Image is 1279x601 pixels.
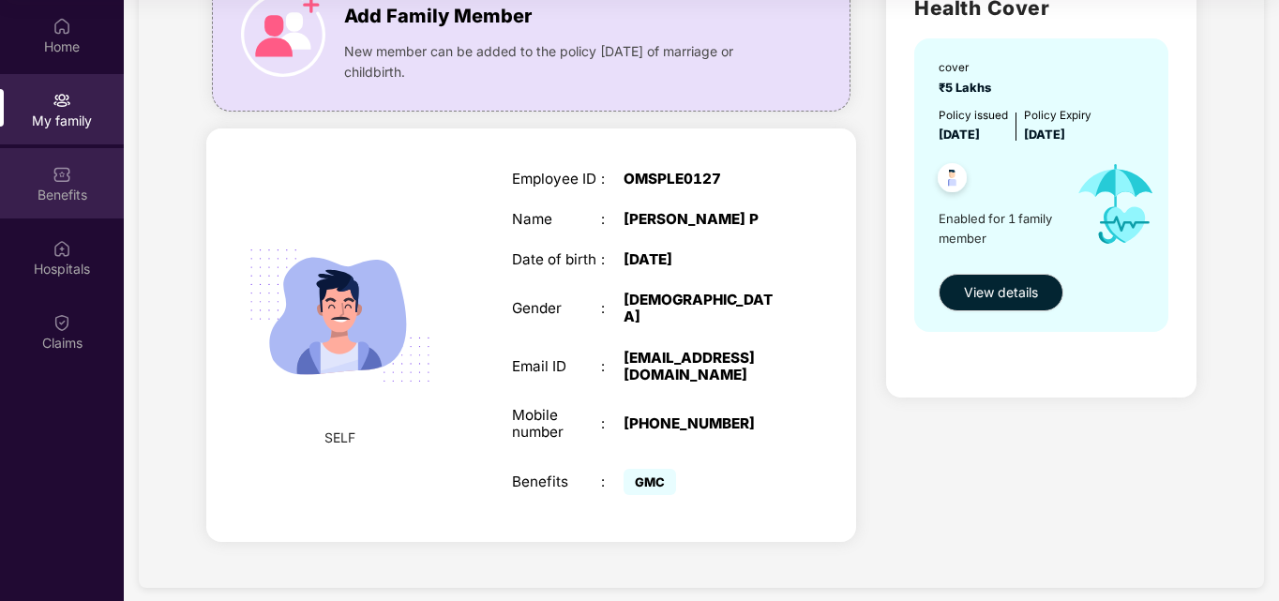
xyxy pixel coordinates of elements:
[53,165,71,184] img: svg+xml;base64,PHN2ZyBpZD0iQmVuZWZpdHMiIHhtbG5zPSJodHRwOi8vd3d3LnczLm9yZy8yMDAwL3N2ZyIgd2lkdGg9Ij...
[601,358,624,375] div: :
[939,274,1063,311] button: View details
[939,209,1061,248] span: Enabled for 1 family member
[601,300,624,317] div: :
[939,81,997,95] span: ₹5 Lakhs
[601,171,624,188] div: :
[939,128,980,142] span: [DATE]
[939,59,997,77] div: cover
[624,251,780,268] div: [DATE]
[601,251,624,268] div: :
[512,251,602,268] div: Date of birth
[624,292,780,325] div: [DEMOGRAPHIC_DATA]
[512,211,602,228] div: Name
[624,350,780,383] div: [EMAIL_ADDRESS][DOMAIN_NAME]
[939,107,1008,125] div: Policy issued
[53,91,71,110] img: svg+xml;base64,PHN2ZyB3aWR0aD0iMjAiIGhlaWdodD0iMjAiIHZpZXdCb3g9IjAgMCAyMCAyMCIgZmlsbD0ibm9uZSIgeG...
[53,239,71,258] img: svg+xml;base64,PHN2ZyBpZD0iSG9zcGl0YWxzIiB4bWxucz0iaHR0cDovL3d3dy53My5vcmcvMjAwMC9zdmciIHdpZHRoPS...
[344,41,779,83] span: New member can be added to the policy [DATE] of marriage or childbirth.
[601,415,624,432] div: :
[624,171,780,188] div: OMSPLE0127
[1061,144,1170,263] img: icon
[512,358,602,375] div: Email ID
[512,473,602,490] div: Benefits
[624,469,676,495] span: GMC
[1024,128,1065,142] span: [DATE]
[228,203,452,428] img: svg+xml;base64,PHN2ZyB4bWxucz0iaHR0cDovL3d3dy53My5vcmcvMjAwMC9zdmciIHdpZHRoPSIyMjQiIGhlaWdodD0iMT...
[624,415,780,432] div: [PHONE_NUMBER]
[964,282,1038,303] span: View details
[324,428,355,448] span: SELF
[929,158,975,203] img: svg+xml;base64,PHN2ZyB4bWxucz0iaHR0cDovL3d3dy53My5vcmcvMjAwMC9zdmciIHdpZHRoPSI0OC45NDMiIGhlaWdodD...
[601,211,624,228] div: :
[53,17,71,36] img: svg+xml;base64,PHN2ZyBpZD0iSG9tZSIgeG1sbnM9Imh0dHA6Ly93d3cudzMub3JnLzIwMDAvc3ZnIiB3aWR0aD0iMjAiIG...
[601,473,624,490] div: :
[512,407,602,441] div: Mobile number
[512,300,602,317] div: Gender
[624,211,780,228] div: [PERSON_NAME] P
[512,171,602,188] div: Employee ID
[344,2,532,31] span: Add Family Member
[53,313,71,332] img: svg+xml;base64,PHN2ZyBpZD0iQ2xhaW0iIHhtbG5zPSJodHRwOi8vd3d3LnczLm9yZy8yMDAwL3N2ZyIgd2lkdGg9IjIwIi...
[1024,107,1091,125] div: Policy Expiry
